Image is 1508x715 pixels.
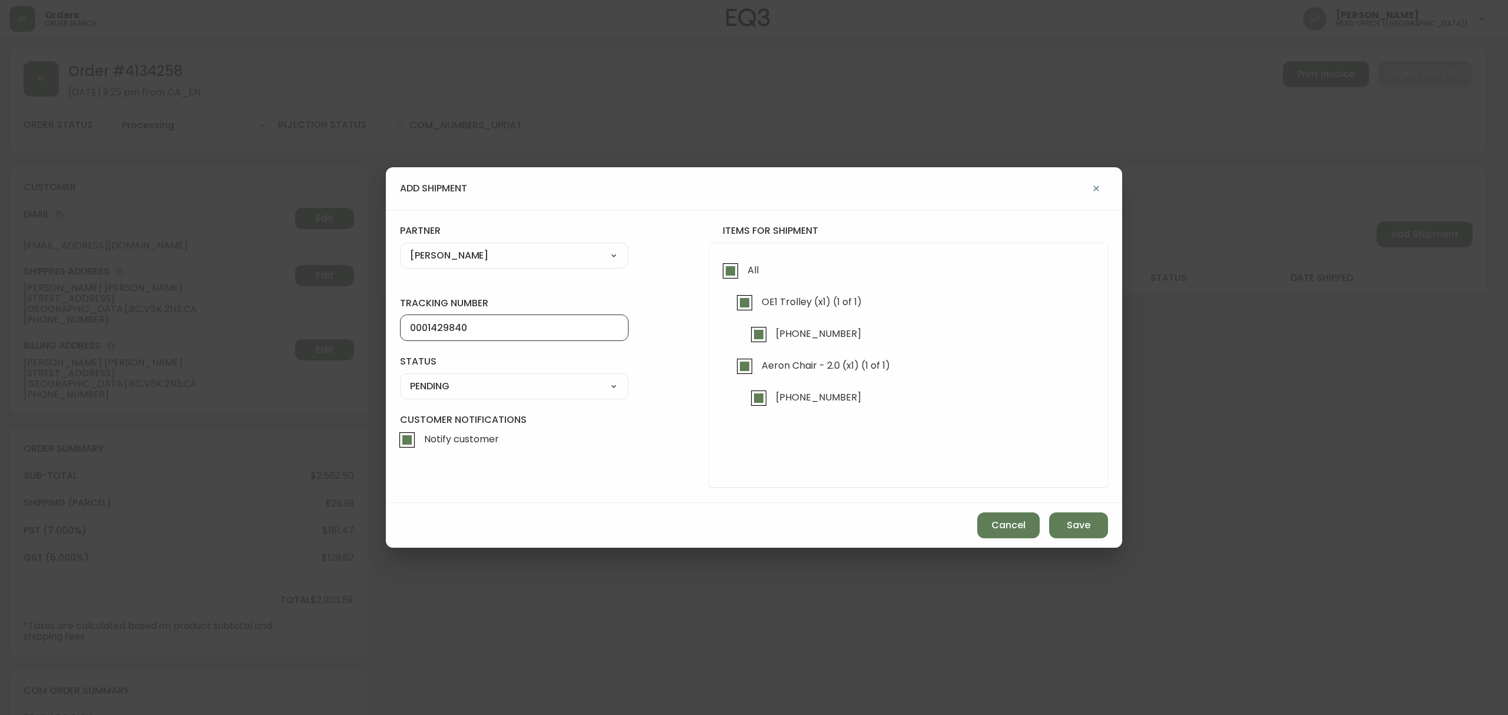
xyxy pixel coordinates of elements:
[709,224,1108,237] h4: items for shipment
[400,182,467,195] h4: add shipment
[776,391,861,403] span: [PHONE_NUMBER]
[762,359,890,372] span: Aeron Chair - 2.0 (x1) (1 of 1)
[1049,512,1108,538] button: Save
[400,355,629,368] label: status
[977,512,1040,538] button: Cancel
[776,327,861,340] span: [PHONE_NUMBER]
[991,519,1026,532] span: Cancel
[1067,519,1090,532] span: Save
[762,296,862,308] span: OE1 Trolley (x1) (1 of 1)
[400,297,629,310] label: tracking number
[400,413,629,454] label: Customer Notifications
[748,264,759,276] span: All
[424,433,499,445] span: Notify customer
[400,224,629,237] label: partner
